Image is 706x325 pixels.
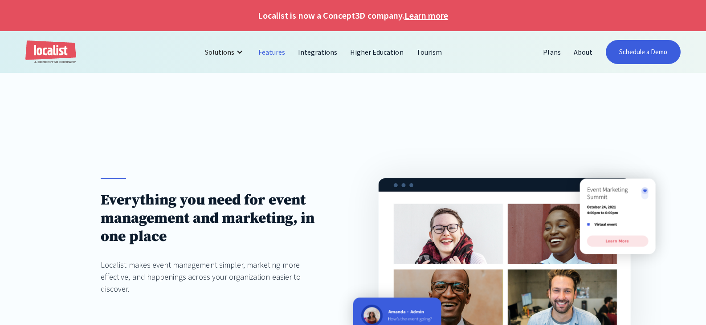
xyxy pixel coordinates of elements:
div: Solutions [205,47,234,57]
a: About [567,41,599,63]
a: Learn more [404,9,448,22]
a: home [25,40,76,64]
a: Tourism [410,41,449,63]
a: Plans [537,41,567,63]
a: Integrations [292,41,344,63]
div: Solutions [198,41,252,63]
a: Schedule a Demo [606,40,681,64]
div: Localist makes event management simpler, marketing more effective, and happenings across your org... [101,259,327,295]
a: Features [252,41,292,63]
h1: Everything you need for event management and marketing, in one place [101,191,327,246]
a: Higher Education [344,41,410,63]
